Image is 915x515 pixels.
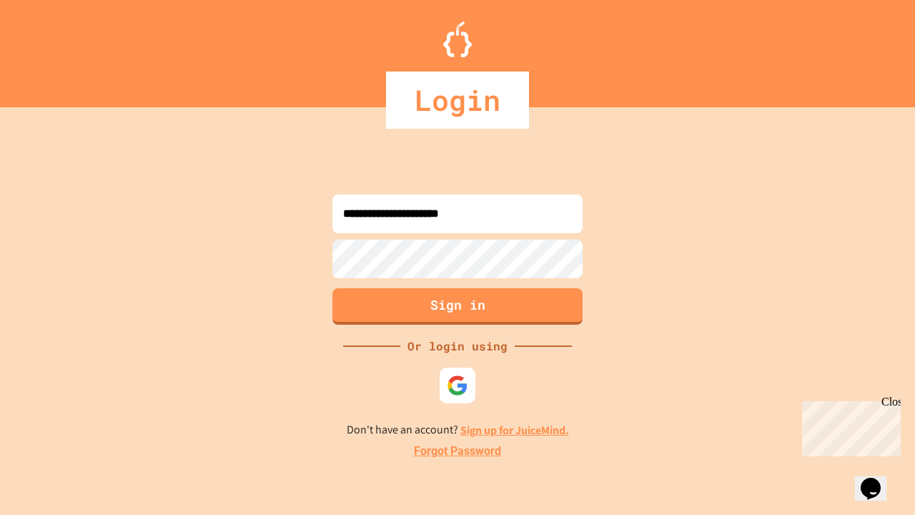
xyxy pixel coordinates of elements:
div: Chat with us now!Close [6,6,99,91]
button: Sign in [332,288,583,325]
img: google-icon.svg [447,375,468,396]
a: Sign up for JuiceMind. [460,423,569,438]
p: Don't have an account? [347,421,569,439]
div: Login [386,72,529,129]
iframe: chat widget [796,396,901,456]
iframe: chat widget [855,458,901,501]
a: Forgot Password [414,443,501,460]
img: Logo.svg [443,21,472,57]
div: Or login using [400,338,515,355]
